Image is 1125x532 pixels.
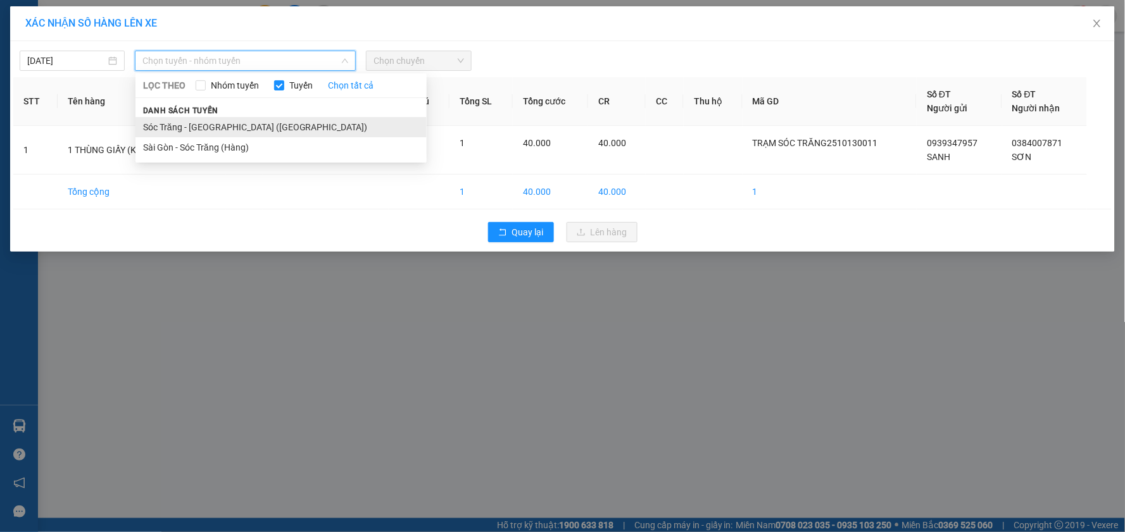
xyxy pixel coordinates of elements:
[341,57,349,65] span: down
[328,78,374,92] a: Chọn tất cả
[927,103,967,113] span: Người gửi
[58,77,227,126] th: Tên hàng
[449,77,513,126] th: Tổng SL
[206,78,264,92] span: Nhóm tuyến
[6,87,130,133] span: Trạm Sóc Trăng
[1012,138,1063,148] span: 0384007871
[460,138,465,148] span: 1
[743,77,917,126] th: Mã GD
[27,54,106,68] input: 13/10/2025
[135,105,226,116] span: Danh sách tuyến
[13,126,58,175] td: 1
[598,138,626,148] span: 40.000
[188,15,243,39] p: Ngày giờ in:
[1012,152,1032,162] span: SƠN
[25,17,157,29] span: XÁC NHẬN SỐ HÀNG LÊN XE
[513,175,588,209] td: 40.000
[1012,103,1060,113] span: Người nhận
[927,89,951,99] span: Số ĐT
[743,175,917,209] td: 1
[142,51,348,70] span: Chọn tuyến - nhóm tuyến
[523,138,551,148] span: 40.000
[927,138,977,148] span: 0939347957
[284,78,318,92] span: Tuyến
[449,175,513,209] td: 1
[588,77,646,126] th: CR
[513,77,588,126] th: Tổng cước
[13,77,58,126] th: STT
[143,78,185,92] span: LỌC THEO
[1012,89,1036,99] span: Số ĐT
[75,40,164,49] span: TP.HCM -SÓC TRĂNG
[498,228,507,238] span: rollback
[588,175,646,209] td: 40.000
[135,137,427,158] li: Sài Gòn - Sóc Trăng (Hàng)
[135,117,427,137] li: Sóc Trăng - [GEOGRAPHIC_DATA] ([GEOGRAPHIC_DATA])
[6,87,130,133] span: Gửi:
[753,138,877,148] span: TRẠM SÓC TRĂNG2510130011
[512,225,544,239] span: Quay lại
[927,152,950,162] span: SANH
[188,27,243,39] span: [DATE]
[1079,6,1115,42] button: Close
[646,77,684,126] th: CC
[58,126,227,175] td: 1 THÙNG GIẤY (KO BAO ƯỚT)
[81,7,168,34] strong: XE KHÁCH MỸ DUYÊN
[1092,18,1102,28] span: close
[684,77,742,126] th: Thu hộ
[374,51,463,70] span: Chọn chuyến
[58,175,227,209] td: Tổng cộng
[488,222,554,242] button: rollbackQuay lại
[567,222,638,242] button: uploadLên hàng
[73,53,175,66] strong: PHIẾU GỬI HÀNG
